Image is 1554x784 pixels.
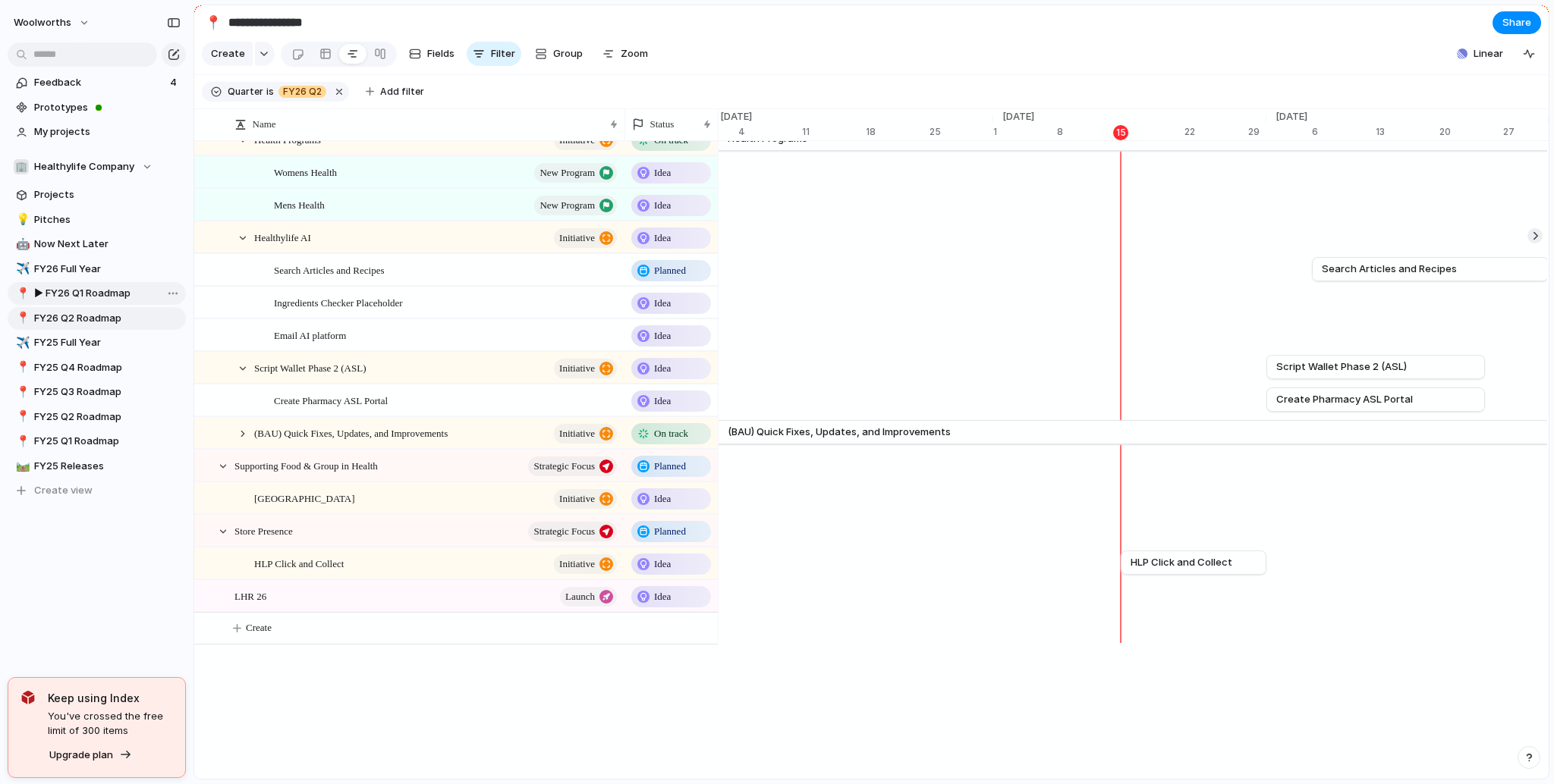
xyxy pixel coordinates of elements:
[8,307,186,330] div: 📍FY26 Q2 Roadmap
[654,230,671,246] span: Idea
[14,159,29,174] div: 🏢
[8,183,186,206] a: Projects
[254,554,344,572] span: HLP Click and Collect
[1322,262,1457,277] span: Search Articles and Recipes
[527,42,590,66] button: Group
[534,196,617,215] button: New Program
[554,489,617,509] button: initiative
[738,125,802,139] div: 4
[1184,125,1248,139] div: 22
[205,12,222,33] div: 📍
[554,359,617,378] button: initiative
[16,309,27,327] div: 📍
[254,424,448,441] span: (BAU) Quick Fixes, Updates, and Improvements
[1057,125,1121,139] div: 8
[427,46,455,61] span: Fields
[539,162,595,183] span: New Program
[274,261,384,278] span: Search Articles and Recipes
[560,587,617,607] button: launch
[1248,125,1266,139] div: 29
[380,85,424,99] span: Add filter
[553,46,583,61] span: Group
[1113,125,1128,140] div: 15
[654,426,688,441] span: On track
[528,522,617,541] button: Strategic Focus
[14,409,29,425] button: 📍
[1502,15,1531,30] span: Share
[8,455,186,478] div: 🛤️FY25 Releases
[728,425,951,440] span: (BAU) Quick Fixes, Updates, and Improvements
[1493,11,1541,34] button: Share
[8,121,186,143] a: My projects
[14,311,29,326] button: 📍
[8,381,186,403] a: 📍FY25 Q3 Roadmap
[654,394,671,409] span: Idea
[559,227,595,249] span: initiative
[8,331,186,354] a: ✈️FY25 Full Year
[654,296,671,311] span: Idea
[8,155,186,178] button: 🏢Healthylife Company
[14,286,29,301] button: 📍
[654,589,671,604] span: Idea
[8,479,186,502] button: Create view
[8,209,186,231] div: 💡Pitches
[8,258,186,281] a: ✈️FY26 Full Year
[7,11,98,35] button: woolworths
[209,613,741,644] button: Create
[202,42,253,66] button: Create
[993,125,1057,139] div: 1
[274,391,388,409] span: Create Pharmacy ASL Portal
[1451,42,1509,65] button: Linear
[654,328,671,343] span: Idea
[14,237,29,252] button: 🤖
[266,85,274,99] span: is
[254,228,311,246] span: Healthylife AI
[16,359,27,376] div: 📍
[554,130,617,150] button: initiative
[8,282,186,305] div: 📍▶︎ FY26 Q1 Roadmap
[654,361,671,376] span: Idea
[234,587,266,604] span: LHR 26
[467,42,521,66] button: Filter
[1276,392,1413,407] span: Create Pharmacy ASL Portal
[14,212,29,227] button: 💡
[234,522,293,539] span: Store Presence
[993,109,1043,124] span: [DATE]
[34,212,181,227] span: Pitches
[554,424,617,444] button: initiative
[554,554,617,574] button: initiative
[528,456,617,476] button: Strategic Focus
[16,457,27,475] div: 🛤️
[16,211,27,228] div: 💡
[14,459,29,474] button: 🛤️
[34,409,181,425] span: FY25 Q2 Roadmap
[1121,125,1184,139] div: 15
[654,198,671,213] span: Idea
[1474,46,1503,61] span: Linear
[34,262,181,277] span: FY26 Full Year
[1276,356,1475,378] a: Script Wallet Phase 2 (ASL)
[621,46,648,61] span: Zoom
[866,125,930,139] div: 18
[34,100,181,115] span: Prototypes
[8,356,186,379] a: 📍FY25 Q4 Roadmap
[1131,551,1257,574] a: HLP Click and Collect
[554,228,617,248] button: initiative
[8,430,186,453] a: 📍FY25 Q1 Roadmap
[201,11,225,35] button: 📍
[16,408,27,425] div: 📍
[34,159,134,174] span: Healthylife Company
[533,456,595,477] span: Strategic Focus
[711,109,761,124] span: [DATE]
[8,71,186,94] a: Feedback4
[48,690,173,706] span: Keep using Index
[534,163,617,183] button: New Program
[559,488,595,510] span: initiative
[559,358,595,379] span: initiative
[48,709,173,739] span: You've crossed the free limit of 300 items
[263,83,277,100] button: is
